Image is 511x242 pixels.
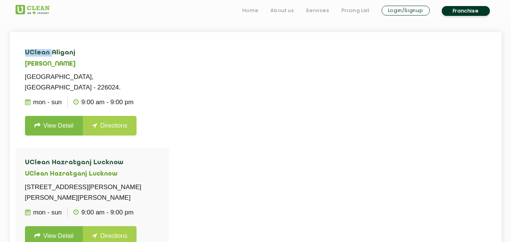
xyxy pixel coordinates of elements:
p: 9:00 AM - 9:00 PM [73,97,134,108]
h4: UClean Aliganj [25,49,160,57]
a: Pricing List [342,6,370,15]
a: Franchise [442,6,490,16]
h4: UClean Hazratganj Lucknow [25,159,160,166]
a: Home [242,6,259,15]
a: Directions [83,116,137,136]
a: Login/Signup [382,6,430,15]
p: [GEOGRAPHIC_DATA], [GEOGRAPHIC_DATA] - 226024. [25,72,160,93]
p: 9:00 AM - 9:00 PM [73,207,134,218]
h5: [PERSON_NAME] [25,61,160,68]
p: Mon - Sun [25,97,62,108]
a: View Detail [25,116,83,136]
h5: UClean Hazratganj Lucknow [25,171,160,178]
img: UClean Laundry and Dry Cleaning [16,5,50,14]
a: About us [270,6,294,15]
p: [STREET_ADDRESS][PERSON_NAME][PERSON_NAME][PERSON_NAME] [25,182,160,203]
p: Mon - Sun [25,207,62,218]
a: Services [306,6,329,15]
